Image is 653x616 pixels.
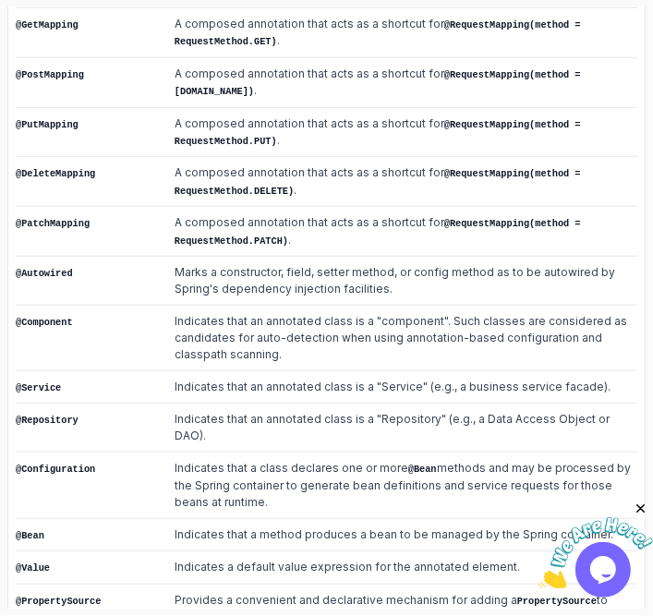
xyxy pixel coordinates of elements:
td: A composed annotation that acts as a shortcut for . [163,57,637,107]
code: @DeleteMapping [16,168,95,179]
code: @PostMapping [16,69,84,80]
td: A composed annotation that acts as a shortcut for . [163,157,637,207]
code: @PropertySource [16,596,101,607]
code: @Repository [16,415,79,426]
code: @PutMapping [16,119,79,130]
code: @RequestMapping(method = RequestMethod.DELETE) [175,168,581,196]
code: @Autowired [16,268,73,279]
td: A composed annotation that acts as a shortcut for . [163,7,637,57]
td: A composed annotation that acts as a shortcut for . [163,207,637,257]
code: @RequestMapping(method = RequestMethod.PUT) [175,119,581,147]
code: @PatchMapping [16,218,90,229]
code: @Value [16,562,50,574]
td: Indicates that an annotated class is a "Repository" (e.g., a Data Access Object or DAO). [163,404,637,453]
td: Indicates that an annotated class is a "component". Such classes are considered as candidates for... [163,306,637,371]
td: Indicates a default value expression for the annotated element. [163,551,637,584]
code: @Configuration [16,464,95,475]
td: Indicates that a class declares one or more methods and may be processed by the Spring container ... [163,453,637,518]
code: @RequestMapping(method = RequestMethod.PATCH) [175,218,581,246]
code: @Bean [408,464,437,475]
code: @GetMapping [16,19,79,30]
code: @Service [16,382,61,393]
td: Indicates that an annotated class is a "Service" (e.g., a business service facade). [163,371,637,404]
code: @Component [16,317,73,328]
iframe: chat widget [538,501,653,588]
code: PropertySource [517,596,597,607]
td: A composed annotation that acts as a shortcut for . [163,107,637,157]
td: Indicates that a method produces a bean to be managed by the Spring container. [163,518,637,550]
td: Marks a constructor, field, setter method, or config method as to be autowired by Spring's depend... [163,257,637,306]
code: @Bean [16,530,44,541]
